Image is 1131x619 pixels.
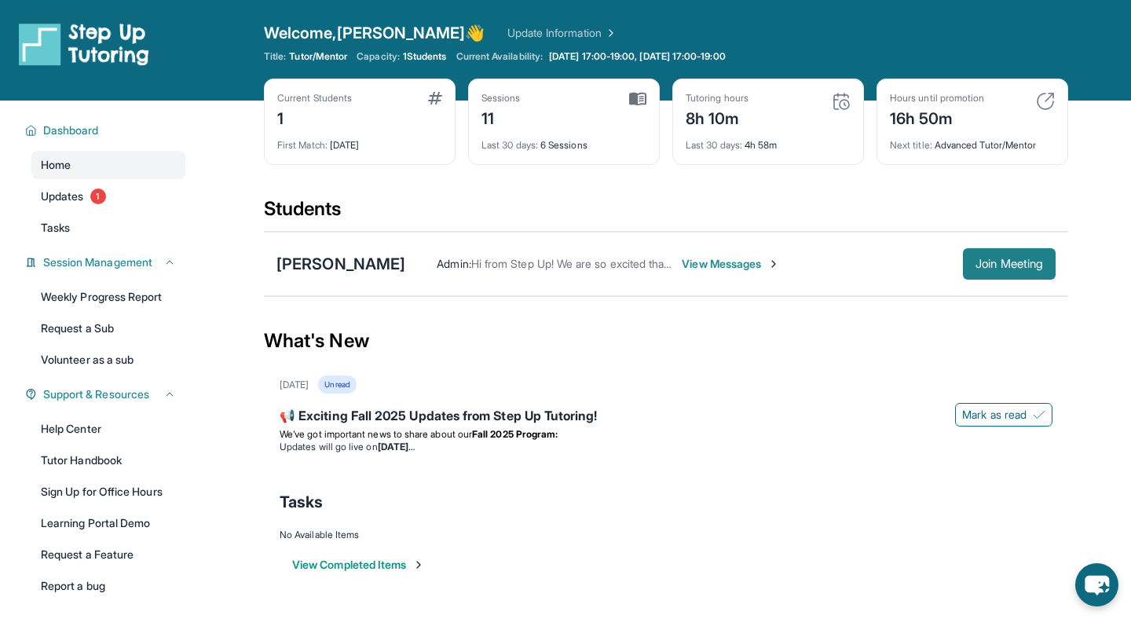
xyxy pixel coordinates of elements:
[41,189,84,204] span: Updates
[292,557,425,573] button: View Completed Items
[277,130,442,152] div: [DATE]
[31,540,185,569] a: Request a Feature
[832,92,851,111] img: card
[890,92,984,104] div: Hours until promotion
[962,407,1027,423] span: Mark as read
[31,415,185,443] a: Help Center
[1033,408,1045,421] img: Mark as read
[378,441,415,452] strong: [DATE]
[41,157,71,173] span: Home
[31,478,185,506] a: Sign Up for Office Hours
[31,182,185,211] a: Updates1
[280,379,309,391] div: [DATE]
[456,50,543,63] span: Current Availability:
[428,92,442,104] img: card
[481,130,646,152] div: 6 Sessions
[277,104,352,130] div: 1
[481,104,521,130] div: 11
[1036,92,1055,111] img: card
[31,151,185,179] a: Home
[549,50,726,63] span: [DATE] 17:00-19:00, [DATE] 17:00-19:00
[277,92,352,104] div: Current Students
[289,50,347,63] span: Tutor/Mentor
[31,446,185,474] a: Tutor Handbook
[686,92,749,104] div: Tutoring hours
[280,441,1052,453] li: Updates will go live on
[890,104,984,130] div: 16h 50m
[975,259,1043,269] span: Join Meeting
[37,386,176,402] button: Support & Resources
[280,428,472,440] span: We’ve got important news to share about our
[264,50,286,63] span: Title:
[890,130,1055,152] div: Advanced Tutor/Mentor
[90,189,106,204] span: 1
[31,214,185,242] a: Tasks
[507,25,617,41] a: Update Information
[31,346,185,374] a: Volunteer as a sub
[955,403,1052,427] button: Mark as read
[43,123,99,138] span: Dashboard
[686,130,851,152] div: 4h 58m
[31,509,185,537] a: Learning Portal Demo
[437,257,470,270] span: Admin :
[280,529,1052,541] div: No Available Items
[890,139,932,151] span: Next title :
[481,92,521,104] div: Sessions
[546,50,729,63] a: [DATE] 17:00-19:00, [DATE] 17:00-19:00
[264,196,1068,231] div: Students
[277,139,328,151] span: First Match :
[264,22,485,44] span: Welcome, [PERSON_NAME] 👋
[686,104,749,130] div: 8h 10m
[280,491,323,513] span: Tasks
[357,50,400,63] span: Capacity:
[43,255,152,270] span: Session Management
[37,255,176,270] button: Session Management
[31,283,185,311] a: Weekly Progress Report
[41,220,70,236] span: Tasks
[682,256,780,272] span: View Messages
[19,22,149,66] img: logo
[31,314,185,342] a: Request a Sub
[403,50,447,63] span: 1 Students
[472,428,558,440] strong: Fall 2025 Program:
[264,306,1068,375] div: What's New
[37,123,176,138] button: Dashboard
[963,248,1056,280] button: Join Meeting
[686,139,742,151] span: Last 30 days :
[602,25,617,41] img: Chevron Right
[629,92,646,106] img: card
[481,139,538,151] span: Last 30 days :
[276,253,405,275] div: [PERSON_NAME]
[767,258,780,270] img: Chevron-Right
[31,572,185,600] a: Report a bug
[43,386,149,402] span: Support & Resources
[1075,563,1118,606] button: chat-button
[318,375,356,394] div: Unread
[280,406,1052,428] div: 📢 Exciting Fall 2025 Updates from Step Up Tutoring!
